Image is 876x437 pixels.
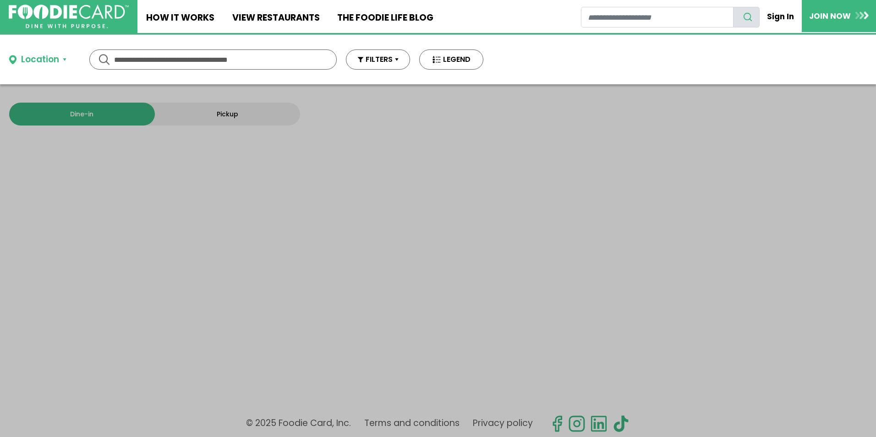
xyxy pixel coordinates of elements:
button: LEGEND [419,49,483,70]
div: Location [21,53,59,66]
img: FoodieCard; Eat, Drink, Save, Donate [9,5,129,29]
button: Location [9,53,66,66]
button: FILTERS [346,49,410,70]
button: search [733,7,760,27]
input: restaurant search [581,7,734,27]
a: Sign In [760,6,802,27]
